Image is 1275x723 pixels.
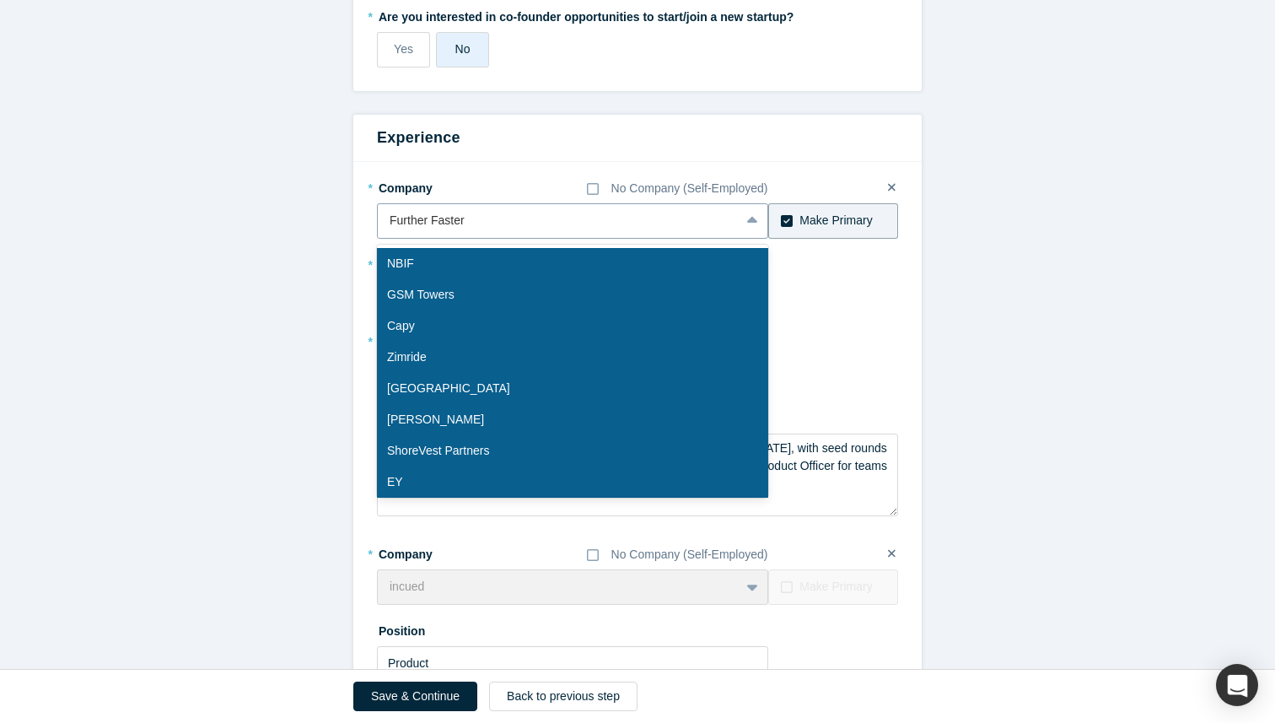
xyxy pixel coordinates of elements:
[455,42,471,56] span: No
[377,404,768,435] div: [PERSON_NAME]
[489,682,637,711] button: Back to previous step
[377,174,471,197] label: Company
[377,617,471,640] label: Position
[611,180,768,197] div: No Company (Self-Employed)
[799,578,872,596] div: Make Primary
[377,127,898,149] h3: Experience
[377,646,768,682] input: Sales Manager
[377,310,768,342] div: Capy
[377,3,898,26] label: Are you interested in co-founder opportunities to start/join a new startup?
[394,42,413,56] span: Yes
[799,212,872,229] div: Make Primary
[611,546,768,564] div: No Company (Self-Employed)
[377,248,768,279] div: NBIF
[377,279,768,310] div: GSM Towers
[377,373,768,404] div: [GEOGRAPHIC_DATA]
[353,682,477,711] button: Save & Continue
[377,467,768,498] div: EY
[377,342,768,373] div: Zimride
[377,540,471,564] label: Company
[377,435,768,467] div: ShoreVest Partners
